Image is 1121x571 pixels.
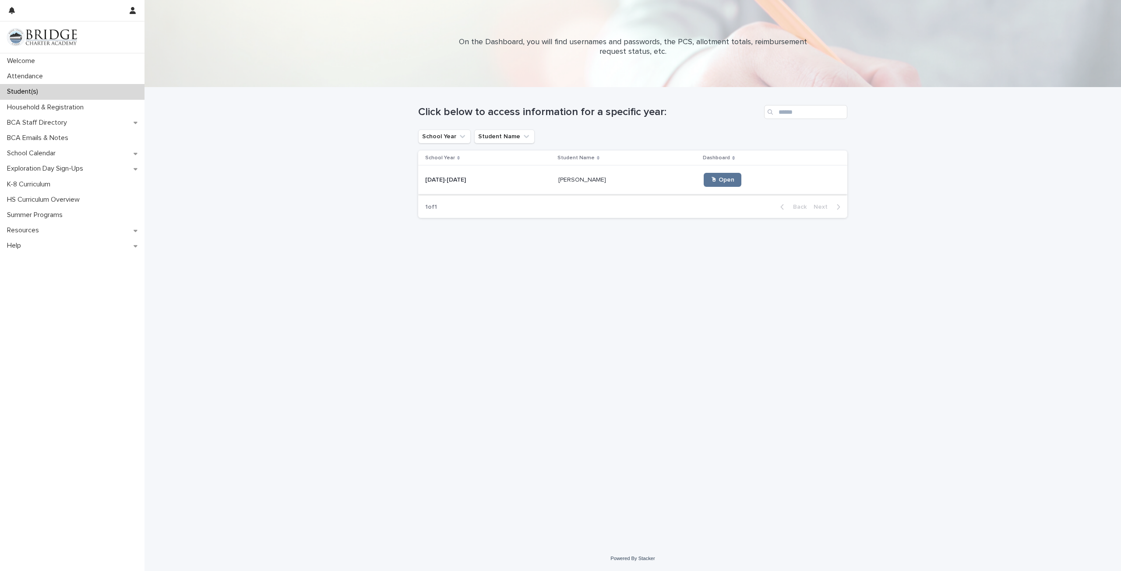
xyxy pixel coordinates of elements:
[4,72,50,81] p: Attendance
[788,204,807,210] span: Back
[704,173,741,187] a: 🖱 Open
[558,175,608,184] p: [PERSON_NAME]
[4,119,74,127] p: BCA Staff Directory
[4,242,28,250] p: Help
[4,57,42,65] p: Welcome
[557,153,595,163] p: Student Name
[418,130,471,144] button: School Year
[7,28,77,46] img: V1C1m3IdTEidaUdm9Hs0
[814,204,833,210] span: Next
[764,105,847,119] input: Search
[703,153,730,163] p: Dashboard
[425,175,468,184] p: [DATE]-[DATE]
[474,130,535,144] button: Student Name
[418,106,761,119] h1: Click below to access information for a specific year:
[773,203,810,211] button: Back
[4,196,87,204] p: HS Curriculum Overview
[425,153,455,163] p: School Year
[4,134,75,142] p: BCA Emails & Notes
[458,38,808,56] p: On the Dashboard, you will find usernames and passwords, the PCS, allotment totals, reimbursement...
[4,149,63,158] p: School Calendar
[418,166,847,194] tr: [DATE]-[DATE][DATE]-[DATE] [PERSON_NAME][PERSON_NAME] 🖱 Open
[711,177,734,183] span: 🖱 Open
[810,203,847,211] button: Next
[4,103,91,112] p: Household & Registration
[4,180,57,189] p: K-8 Curriculum
[418,196,444,218] p: 1 of 1
[610,556,655,561] a: Powered By Stacker
[4,211,70,219] p: Summer Programs
[4,165,90,173] p: Exploration Day Sign-Ups
[4,88,45,96] p: Student(s)
[4,226,46,235] p: Resources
